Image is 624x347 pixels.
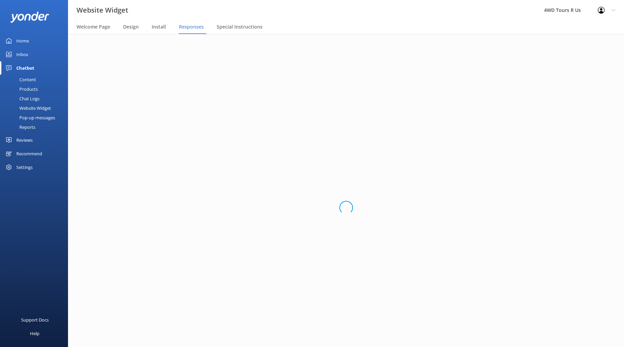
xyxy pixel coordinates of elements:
a: Products [4,84,68,94]
a: Content [4,75,68,84]
span: Special Instructions [217,23,263,30]
span: Design [123,23,139,30]
span: Install [152,23,166,30]
h3: Website Widget [77,5,128,16]
div: Help [30,327,39,340]
div: Website Widget [4,103,51,113]
div: Content [4,75,36,84]
a: Pop-up messages [4,113,68,122]
div: Products [4,84,38,94]
div: Support Docs [21,313,49,327]
a: Chat Logs [4,94,68,103]
div: Home [16,34,29,48]
a: Website Widget [4,103,68,113]
div: Settings [16,160,33,174]
div: Recommend [16,147,42,160]
div: Chat Logs [4,94,39,103]
div: Reviews [16,133,33,147]
div: Chatbot [16,61,34,75]
span: Responses [179,23,204,30]
span: Welcome Page [77,23,110,30]
img: yonder-white-logo.png [10,12,49,23]
div: Reports [4,122,35,132]
div: Inbox [16,48,28,61]
div: Pop-up messages [4,113,55,122]
a: Reports [4,122,68,132]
